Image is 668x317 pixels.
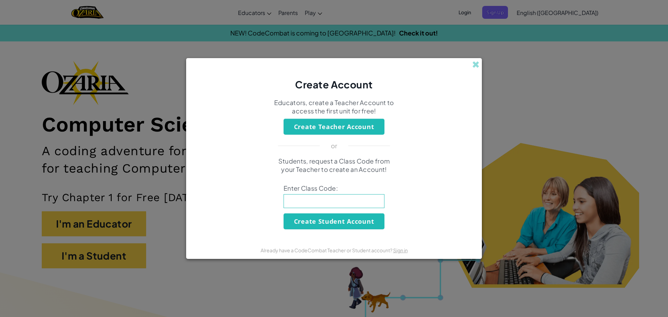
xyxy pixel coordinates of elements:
a: Sign in [393,247,408,253]
span: Already have a CodeCombat Teacher or Student account? [261,247,393,253]
span: Create Account [295,78,373,90]
p: Students, request a Class Code from your Teacher to create an Account! [273,157,395,174]
span: Enter Class Code: [284,184,384,192]
p: Educators, create a Teacher Account to access the first unit for free! [273,98,395,115]
p: or [331,142,337,150]
button: Create Teacher Account [284,119,384,135]
button: Create Student Account [284,213,384,229]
